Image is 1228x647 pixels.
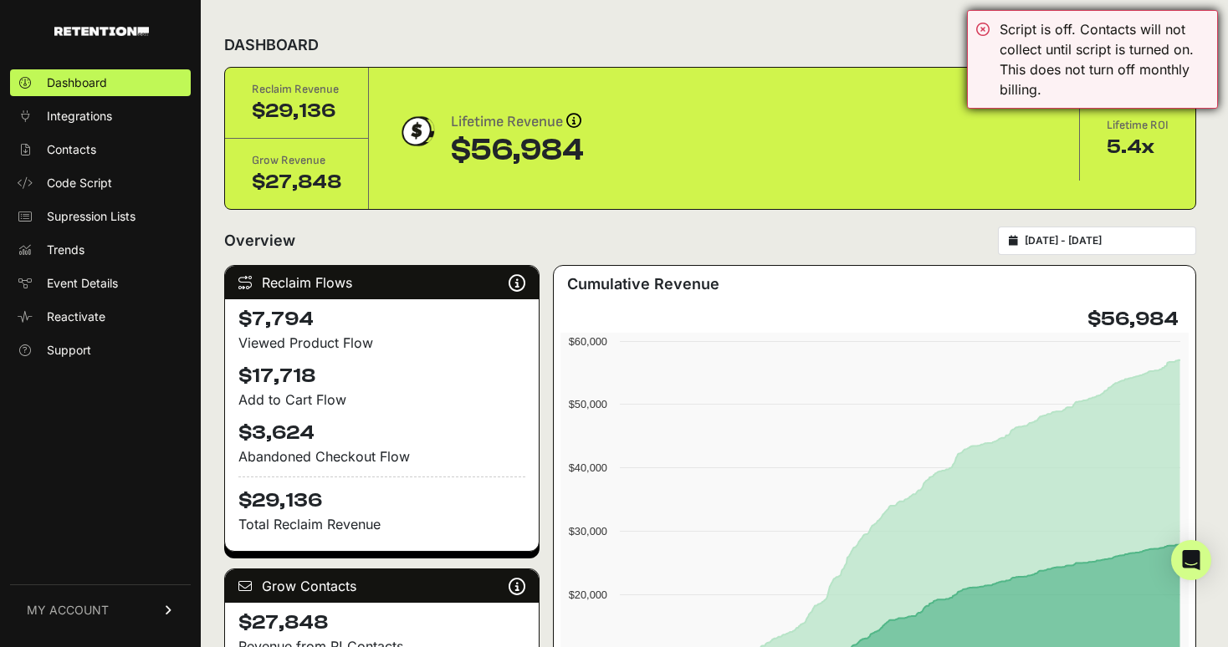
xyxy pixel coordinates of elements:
div: $27,848 [252,169,341,196]
span: Supression Lists [47,208,136,225]
h4: $29,136 [238,476,525,514]
text: $20,000 [568,588,606,601]
a: Event Details [10,270,191,297]
a: MY ACCOUNT [10,584,191,635]
span: Support [47,342,91,359]
span: MY ACCOUNT [27,602,109,619]
span: Event Details [47,275,118,292]
text: $40,000 [568,461,606,474]
div: Lifetime ROI [1107,117,1169,134]
div: Lifetime Revenue [451,110,584,134]
a: Trends [10,237,191,263]
h4: $17,718 [238,363,525,390]
h2: Overview [224,229,295,252]
div: Abandoned Checkout Flow [238,446,525,466]
div: Reclaim Flows [225,266,539,299]
text: $50,000 [568,398,606,410]
a: Support [10,337,191,364]
div: $56,984 [451,134,584,167]
div: Script is off. Contacts will not collect until script is turned on. This does not turn off monthl... [1000,19,1209,99]
h4: $56,984 [1087,306,1179,333]
span: Dashboard [47,74,107,91]
div: 5.4x [1107,134,1169,160]
div: Open Intercom Messenger [1171,540,1211,580]
a: Code Script [10,170,191,196]
h4: $27,848 [238,609,525,636]
span: Trends [47,242,84,258]
img: Retention.com [54,27,149,36]
a: Supression Lists [10,203,191,230]
a: Contacts [10,136,191,163]
div: Viewed Product Flow [238,333,525,353]
div: Grow Contacts [225,569,539,603]
h2: DASHBOARD [224,33,319,57]
div: Reclaim Revenue [252,81,341,98]
img: dollar-coin-05c43ed7efb7bc0c12610022525b4bbbb207c7efeef5aecc26f025e68dcafac9.png [396,110,437,152]
h3: Cumulative Revenue [567,273,719,296]
h4: $7,794 [238,306,525,333]
span: Integrations [47,108,112,125]
a: Reactivate [10,303,191,330]
span: Reactivate [47,308,105,325]
div: $29,136 [252,98,341,125]
text: $60,000 [568,335,606,348]
p: Total Reclaim Revenue [238,514,525,534]
a: Dashboard [10,69,191,96]
div: Add to Cart Flow [238,390,525,410]
text: $30,000 [568,525,606,537]
a: Integrations [10,103,191,130]
span: Code Script [47,175,112,191]
span: Contacts [47,141,96,158]
h4: $3,624 [238,420,525,446]
div: Grow Revenue [252,152,341,169]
